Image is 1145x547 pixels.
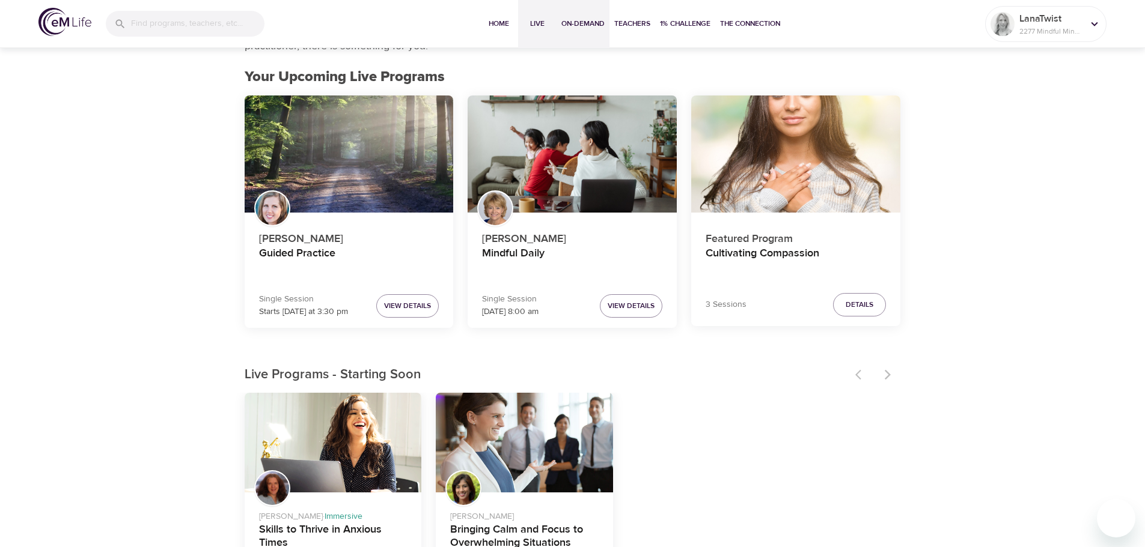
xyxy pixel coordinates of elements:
h4: Guided Practice [259,247,439,276]
p: Featured Program [706,226,886,247]
span: Home [484,17,513,30]
span: Details [846,298,873,311]
p: Single Session [259,293,348,306]
span: 1% Challenge [660,17,710,30]
p: Live Programs - Starting Soon [245,365,848,385]
p: [PERSON_NAME] · [259,506,408,523]
button: Details [833,293,886,316]
p: [DATE] 8:00 am [482,306,539,318]
iframe: Button to launch messaging window [1097,499,1135,537]
p: 2277 Mindful Minutes [1019,26,1083,37]
p: 3 Sessions [706,298,747,311]
span: Teachers [614,17,650,30]
p: LanaTwist [1019,11,1083,26]
img: logo [38,8,91,36]
p: [PERSON_NAME] [482,226,662,247]
span: On-Demand [561,17,605,30]
h2: Your Upcoming Live Programs [245,68,901,86]
p: [PERSON_NAME] [259,226,439,247]
input: Find programs, teachers, etc... [131,11,264,37]
button: Bringing Calm and Focus to Overwhelming Situations [436,393,613,492]
img: Remy Sharp [991,12,1015,36]
span: The Connection [720,17,780,30]
button: Skills to Thrive in Anxious Times [245,393,422,492]
p: Single Session [482,293,539,306]
button: Mindful Daily [468,95,677,213]
p: Starts [DATE] at 3:30 pm [259,306,348,318]
h4: Cultivating Compassion [706,247,886,276]
button: Cultivating Compassion [691,95,900,213]
span: View Details [608,300,655,312]
button: View Details [600,294,662,318]
h4: Mindful Daily [482,247,662,276]
p: [PERSON_NAME] [450,506,599,523]
span: Live [523,17,552,30]
span: Immersive [325,511,362,522]
span: View Details [384,300,431,312]
button: View Details [376,294,439,318]
button: Guided Practice [245,95,454,213]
